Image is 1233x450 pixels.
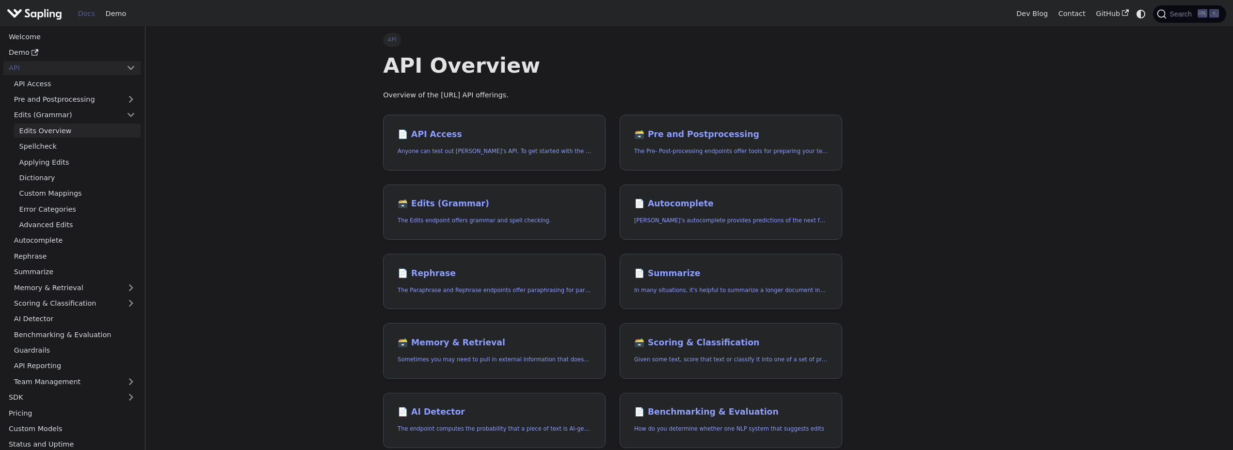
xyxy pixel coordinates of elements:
a: Pricing [3,406,141,420]
a: Team Management [9,374,141,388]
span: API [383,33,401,47]
h2: Benchmarking & Evaluation [634,407,828,418]
a: Pre and Postprocessing [9,93,141,107]
h2: Rephrase [398,268,591,279]
p: The Paraphrase and Rephrase endpoints offer paraphrasing for particular styles. [398,286,591,295]
h2: Pre and Postprocessing [634,129,828,140]
p: The endpoint computes the probability that a piece of text is AI-generated, [398,424,591,434]
a: 🗃️ Memory & RetrievalSometimes you may need to pull in external information that doesn't fit in t... [383,323,606,379]
a: Welcome [3,30,141,44]
p: In many situations, it's helpful to summarize a longer document into a shorter, more easily diges... [634,286,828,295]
a: API Reporting [9,359,141,373]
a: Docs [73,6,100,21]
a: SDK [3,390,121,404]
p: Given some text, score that text or classify it into one of a set of pre-specified categories. [634,355,828,364]
nav: Breadcrumbs [383,33,842,47]
p: Overview of the [URL] API offerings. [383,90,842,101]
a: Custom Mappings [14,186,141,201]
a: Custom Models [3,422,141,436]
a: 📄️ RephraseThe Paraphrase and Rephrase endpoints offer paraphrasing for particular styles. [383,254,606,310]
p: How do you determine whether one NLP system that suggests edits [634,424,828,434]
a: Dictionary [14,171,141,185]
h2: Memory & Retrieval [398,338,591,348]
a: Benchmarking & Evaluation [9,327,141,341]
img: Sapling.ai [7,7,62,21]
a: API [3,61,121,75]
a: 📄️ AI DetectorThe endpoint computes the probability that a piece of text is AI-generated, [383,393,606,449]
h2: API Access [398,129,591,140]
a: Memory & Retrieval [9,280,141,295]
a: Dev Blog [1011,6,1053,21]
a: Scoring & Classification [9,296,141,310]
h2: Scoring & Classification [634,338,828,348]
a: Guardrails [9,343,141,357]
h2: Edits (Grammar) [398,199,591,209]
a: GitHub [1090,6,1134,21]
button: Collapse sidebar category 'API' [121,61,141,75]
a: Spellcheck [14,140,141,154]
a: 📄️ Autocomplete[PERSON_NAME]'s autocomplete provides predictions of the next few characters or words [620,185,842,240]
button: Switch between dark and light mode (currently system mode) [1134,7,1148,21]
kbd: K [1209,9,1219,18]
p: Anyone can test out Sapling's API. To get started with the API, simply: [398,147,591,156]
a: Contact [1053,6,1091,21]
a: Error Categories [14,202,141,216]
a: API Access [9,77,141,91]
a: 📄️ API AccessAnyone can test out [PERSON_NAME]'s API. To get started with the API, simply: [383,115,606,171]
a: 📄️ SummarizeIn many situations, it's helpful to summarize a longer document into a shorter, more ... [620,254,842,310]
a: Summarize [9,265,141,279]
a: 🗃️ Edits (Grammar)The Edits endpoint offers grammar and spell checking. [383,185,606,240]
h2: AI Detector [398,407,591,418]
p: The Pre- Post-processing endpoints offer tools for preparing your text data for ingestation as we... [634,147,828,156]
button: Search (Ctrl+K) [1153,5,1226,23]
a: Applying Edits [14,155,141,169]
a: Edits Overview [14,124,141,138]
span: Search [1167,10,1198,18]
a: 🗃️ Scoring & ClassificationGiven some text, score that text or classify it into one of a set of p... [620,323,842,379]
a: Advanced Edits [14,218,141,232]
h2: Summarize [634,268,828,279]
a: 🗃️ Pre and PostprocessingThe Pre- Post-processing endpoints offer tools for preparing your text d... [620,115,842,171]
a: Edits (Grammar) [9,108,141,122]
h2: Autocomplete [634,199,828,209]
p: Sometimes you may need to pull in external information that doesn't fit in the context size of an... [398,355,591,364]
h1: API Overview [383,52,842,78]
p: Sapling's autocomplete provides predictions of the next few characters or words [634,216,828,225]
a: Sapling.ai [7,7,65,21]
a: Rephrase [9,249,141,263]
a: Demo [100,6,131,21]
a: AI Detector [9,312,141,326]
a: Autocomplete [9,233,141,248]
p: The Edits endpoint offers grammar and spell checking. [398,216,591,225]
button: Expand sidebar category 'SDK' [121,390,141,404]
a: Demo [3,46,141,60]
a: 📄️ Benchmarking & EvaluationHow do you determine whether one NLP system that suggests edits [620,393,842,449]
